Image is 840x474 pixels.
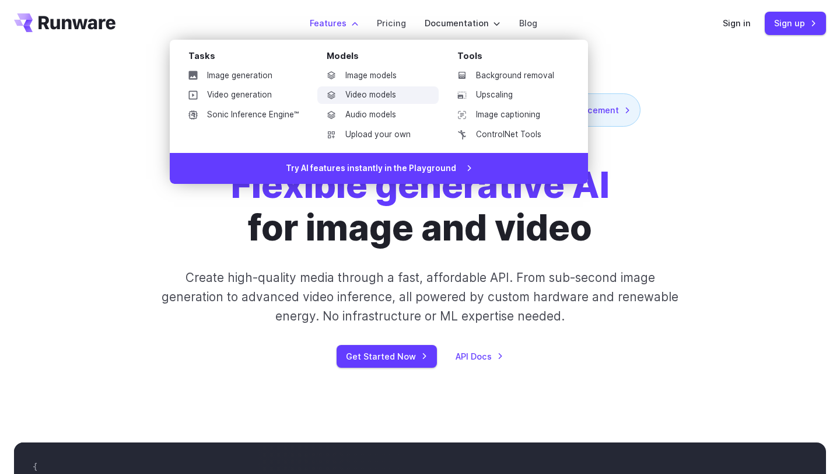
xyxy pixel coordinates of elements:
[179,86,308,104] a: Video generation
[337,345,437,368] a: Get Started Now
[310,16,358,30] label: Features
[448,67,569,85] a: Background removal
[231,163,610,207] strong: Flexible generative AI
[317,126,439,144] a: Upload your own
[377,16,406,30] a: Pricing
[317,67,439,85] a: Image models
[179,106,308,124] a: Sonic Inference Engine™
[425,16,501,30] label: Documentation
[519,16,537,30] a: Blog
[448,86,569,104] a: Upscaling
[457,49,569,67] div: Tools
[33,462,37,472] span: {
[317,106,439,124] a: Audio models
[14,13,116,32] a: Go to /
[448,126,569,144] a: ControlNet Tools
[160,268,680,326] p: Create high-quality media through a fast, affordable API. From sub-second image generation to adv...
[170,153,588,184] a: Try AI features instantly in the Playground
[231,164,610,249] h1: for image and video
[765,12,826,34] a: Sign up
[188,49,308,67] div: Tasks
[723,16,751,30] a: Sign in
[448,106,569,124] a: Image captioning
[317,86,439,104] a: Video models
[179,67,308,85] a: Image generation
[327,49,439,67] div: Models
[456,350,503,363] a: API Docs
